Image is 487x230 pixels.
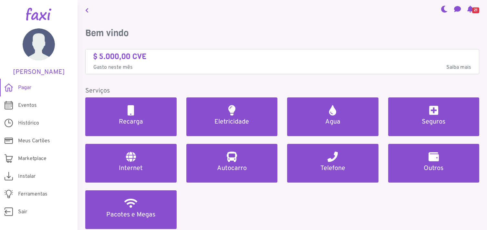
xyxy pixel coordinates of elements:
h5: Seguros [396,118,472,126]
a: Outros [388,144,480,183]
span: Ferramentas [18,190,47,198]
span: Meus Cartões [18,137,50,145]
h5: Outros [396,165,472,172]
a: Pacotes e Megas [85,190,177,229]
span: Marketplace [18,155,47,163]
span: Saiba mais [446,64,471,71]
h5: Internet [93,165,169,172]
h5: Telefone [295,165,371,172]
h4: $ 5.000,00 CVE [93,52,471,61]
h3: Bem vindo [85,28,479,39]
a: Internet [85,144,177,183]
h5: Pacotes e Megas [93,211,169,219]
h5: Serviços [85,87,479,95]
a: Seguros [388,97,480,136]
a: Telefone [287,144,378,183]
span: Eventos [18,102,37,109]
p: Gasto neste mês [93,64,471,71]
a: Eletricidade [186,97,278,136]
h5: Recarga [93,118,169,126]
span: Pagar [18,84,31,92]
h5: Agua [295,118,371,126]
span: 21 [472,7,479,13]
a: [PERSON_NAME] [10,28,68,76]
span: Instalar [18,173,36,180]
a: $ 5.000,00 CVE Gasto neste mêsSaiba mais [93,52,471,72]
span: Histórico [18,119,39,127]
h5: [PERSON_NAME] [10,68,68,76]
span: Sair [18,208,27,216]
h5: Eletricidade [194,118,270,126]
a: Recarga [85,97,177,136]
h5: Autocarro [194,165,270,172]
a: Agua [287,97,378,136]
a: Autocarro [186,144,278,183]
